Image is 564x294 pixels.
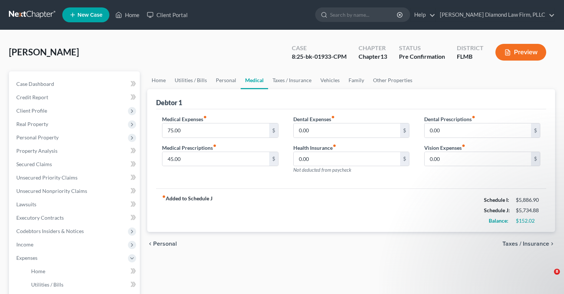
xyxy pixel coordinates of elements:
[531,152,540,166] div: $
[380,53,387,60] span: 13
[495,44,546,61] button: Preview
[425,123,531,138] input: --
[16,107,47,114] span: Client Profile
[143,8,191,22] a: Client Portal
[211,71,241,89] a: Personal
[400,152,409,166] div: $
[539,269,557,287] iframe: Intercom live chat
[16,121,48,127] span: Real Property
[16,241,33,248] span: Income
[10,184,140,198] a: Unsecured Nonpriority Claims
[462,144,465,148] i: fiber_manual_record
[31,268,45,274] span: Home
[516,196,540,204] div: $5,886.90
[424,115,475,123] label: Dental Prescriptions
[293,167,351,173] span: Not deducted from paycheck
[213,144,217,148] i: fiber_manual_record
[359,44,387,52] div: Chapter
[399,44,445,52] div: Status
[457,52,484,61] div: FLMB
[25,278,140,291] a: Utilities / Bills
[241,71,268,89] a: Medical
[162,123,269,138] input: --
[457,44,484,52] div: District
[162,195,212,226] strong: Added to Schedule J
[112,8,143,22] a: Home
[31,281,63,288] span: Utilities / Bills
[331,115,335,119] i: fiber_manual_record
[502,241,549,247] span: Taxes / Insurance
[162,152,269,166] input: --
[10,198,140,211] a: Lawsuits
[516,207,540,214] div: $5,734.88
[153,241,177,247] span: Personal
[424,144,465,152] label: Vision Expenses
[16,188,87,194] span: Unsecured Nonpriority Claims
[16,174,77,181] span: Unsecured Priority Claims
[531,123,540,138] div: $
[549,241,555,247] i: chevron_right
[293,115,335,123] label: Dental Expenses
[399,52,445,61] div: Pre Confirmation
[203,115,207,119] i: fiber_manual_record
[16,214,64,221] span: Executory Contracts
[10,77,140,91] a: Case Dashboard
[294,152,400,166] input: --
[170,71,211,89] a: Utilities / Bills
[156,98,182,107] div: Debtor 1
[293,144,336,152] label: Health Insurance
[10,158,140,171] a: Secured Claims
[162,195,166,198] i: fiber_manual_record
[489,217,508,224] strong: Balance:
[484,197,509,203] strong: Schedule I:
[77,12,102,18] span: New Case
[16,81,54,87] span: Case Dashboard
[484,207,510,213] strong: Schedule J:
[162,144,217,152] label: Medical Prescriptions
[344,71,369,89] a: Family
[16,94,48,100] span: Credit Report
[9,46,79,57] span: [PERSON_NAME]
[516,217,540,224] div: $152.02
[16,134,59,140] span: Personal Property
[147,71,170,89] a: Home
[292,44,347,52] div: Case
[294,123,400,138] input: --
[25,265,140,278] a: Home
[333,144,336,148] i: fiber_manual_record
[410,8,435,22] a: Help
[425,152,531,166] input: --
[16,161,52,167] span: Secured Claims
[10,91,140,104] a: Credit Report
[10,211,140,224] a: Executory Contracts
[268,71,316,89] a: Taxes / Insurance
[292,52,347,61] div: 8:25-bk-01933-CPM
[10,171,140,184] a: Unsecured Priority Claims
[502,241,555,247] button: Taxes / Insurance chevron_right
[269,123,278,138] div: $
[400,123,409,138] div: $
[147,241,177,247] button: chevron_left Personal
[16,228,84,234] span: Codebtors Insiders & Notices
[162,115,207,123] label: Medical Expenses
[16,201,36,207] span: Lawsuits
[16,148,57,154] span: Property Analysis
[554,269,560,275] span: 8
[10,144,140,158] a: Property Analysis
[436,8,555,22] a: [PERSON_NAME] Diamond Law Firm, PLLC
[316,71,344,89] a: Vehicles
[16,255,37,261] span: Expenses
[359,52,387,61] div: Chapter
[369,71,417,89] a: Other Properties
[472,115,475,119] i: fiber_manual_record
[147,241,153,247] i: chevron_left
[269,152,278,166] div: $
[330,8,398,22] input: Search by name...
